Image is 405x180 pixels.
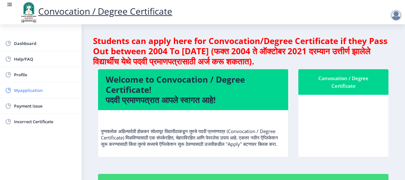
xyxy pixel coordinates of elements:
img: logo [19,1,38,23]
h4: Welcome to Convocation / Degree Certificate! पदवी प्रमाणपत्रात आपले स्वागत आहे! [106,74,281,105]
p: पुण्यश्लोक अहिल्यादेवी होळकर सोलापूर विद्यापीठाकडून तुमचे पदवी प्रमाणपत्र (Convocation / Degree C... [101,115,285,147]
span: Profile [14,71,76,79]
h4: Students can apply here for Convocation/Degree Certificate if they Pass Out between 2004 To [DATE... [93,36,394,66]
span: Payment issue [14,102,76,110]
div: Convocation / Degree Certificate [306,74,381,90]
a: Convocation / Degree Certificate [19,5,172,17]
span: Dashboard [14,40,76,47]
span: Help/FAQ [14,55,76,63]
span: Incorrect Certificate [14,118,76,125]
span: Myapplication [14,86,76,94]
